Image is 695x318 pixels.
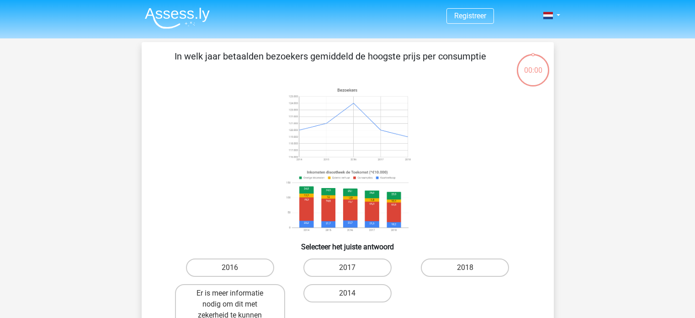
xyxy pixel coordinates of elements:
p: In welk jaar betaalden bezoekers gemiddeld de hoogste prijs per consumptie [156,49,505,77]
label: 2014 [303,284,392,302]
label: 2017 [303,259,392,277]
label: 2018 [421,259,509,277]
div: 00:00 [516,53,550,76]
a: Registreer [454,11,486,20]
label: 2016 [186,259,274,277]
h6: Selecteer het juiste antwoord [156,235,539,251]
img: Assessly [145,7,210,29]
